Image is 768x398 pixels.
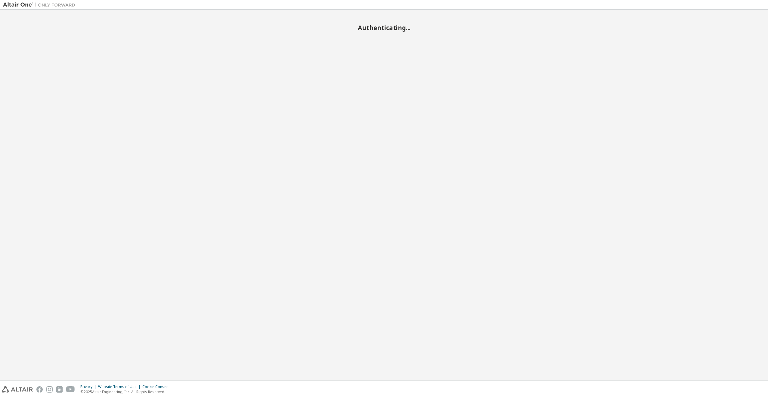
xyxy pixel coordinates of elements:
img: instagram.svg [46,386,53,393]
h2: Authenticating... [3,24,765,32]
img: altair_logo.svg [2,386,33,393]
img: Altair One [3,2,78,8]
div: Privacy [80,384,98,389]
img: facebook.svg [36,386,43,393]
div: Cookie Consent [142,384,173,389]
img: youtube.svg [66,386,75,393]
p: © 2025 Altair Engineering, Inc. All Rights Reserved. [80,389,173,394]
img: linkedin.svg [56,386,63,393]
div: Website Terms of Use [98,384,142,389]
